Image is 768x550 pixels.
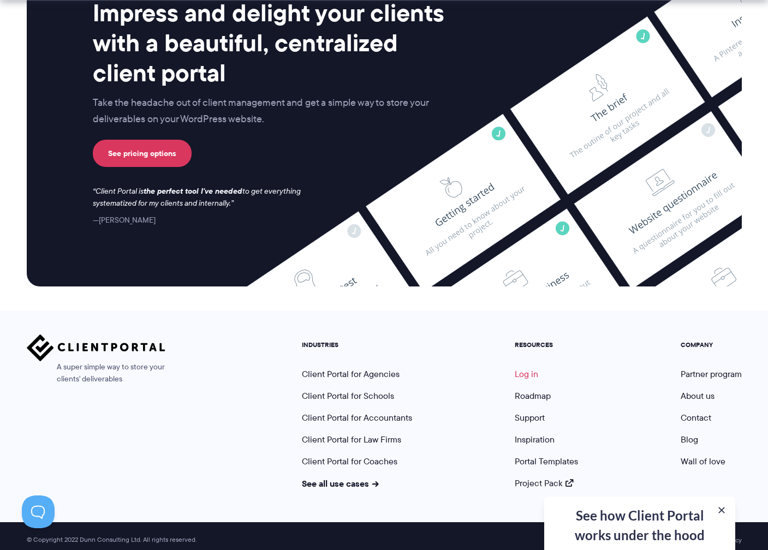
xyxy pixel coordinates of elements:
[515,477,574,489] a: Project Pack
[22,495,55,528] iframe: Toggle Customer Support
[21,536,202,544] span: © Copyright 2022 Dunn Consulting Ltd. All rights reserved.
[93,95,452,128] p: Take the headache out of client management and get a simple way to store your deliverables on you...
[302,368,400,380] a: Client Portal for Agencies
[681,341,742,349] h5: COMPANY
[144,185,242,197] strong: the perfect tool I've needed
[27,361,165,385] span: A super simple way to store your clients' deliverables
[93,186,315,210] p: Client Portal is to get everything systematized for my clients and internally.
[515,433,555,446] a: Inspiration
[515,390,551,402] a: Roadmap
[681,368,742,380] a: Partner program
[302,411,412,424] a: Client Portal for Accountants
[93,214,156,225] cite: [PERSON_NAME]
[515,368,538,380] a: Log in
[515,455,578,468] a: Portal Templates
[515,341,578,349] h5: RESOURCES
[515,411,545,424] a: Support
[681,455,725,468] a: Wall of love
[302,433,401,446] a: Client Portal for Law Firms
[681,411,711,424] a: Contact
[302,477,379,490] a: See all use cases
[302,341,412,349] h5: INDUSTRIES
[681,433,698,446] a: Blog
[302,390,394,402] a: Client Portal for Schools
[93,140,192,167] a: See pricing options
[302,455,397,468] a: Client Portal for Coaches
[681,390,715,402] a: About us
